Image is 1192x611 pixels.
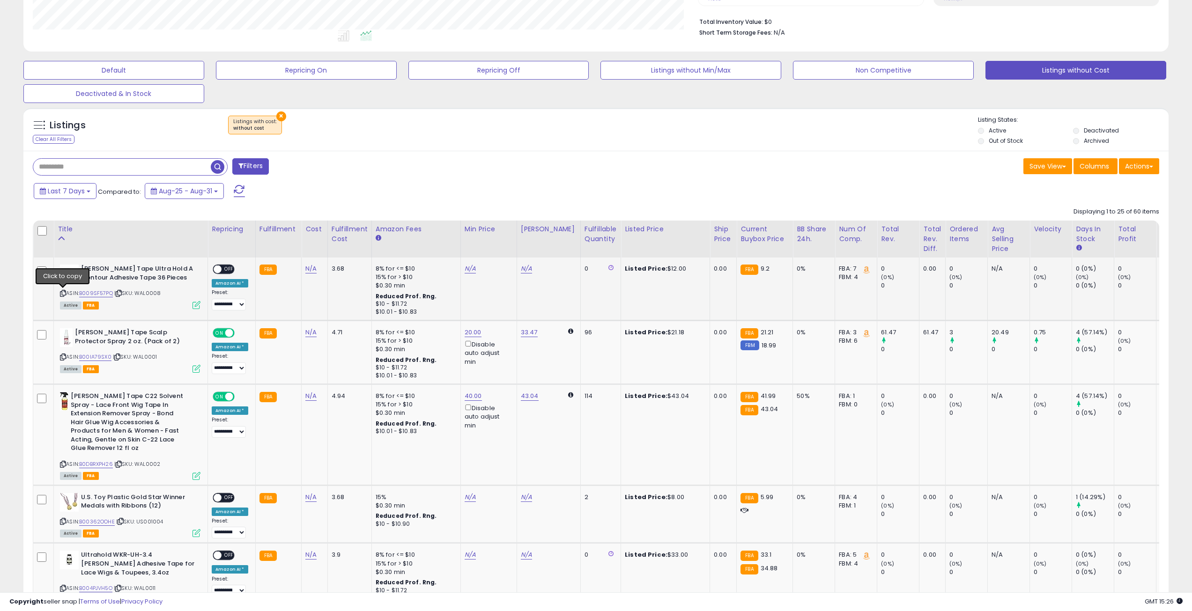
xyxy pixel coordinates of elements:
[376,512,437,520] b: Reduced Prof. Rng.
[839,273,870,281] div: FBM: 4
[881,328,919,337] div: 61.47
[376,400,453,409] div: 15% for > $10
[376,427,453,435] div: $10.01 - $10.83
[949,409,987,417] div: 0
[1074,158,1118,174] button: Columns
[793,61,974,80] button: Non Competitive
[839,559,870,568] div: FBM: 4
[923,224,941,254] div: Total Rev. Diff.
[212,508,248,516] div: Amazon AI *
[992,493,1022,501] div: N/A
[60,265,79,283] img: 31iyC9O+ofS._SL40_.jpg
[625,265,703,273] div: $12.00
[881,401,894,408] small: (0%)
[521,328,538,337] a: 33.47
[465,328,481,337] a: 20.00
[978,116,1169,125] p: Listing States:
[797,265,828,273] div: 0%
[740,493,758,503] small: FBA
[212,353,248,374] div: Preset:
[81,265,195,284] b: [PERSON_NAME] Tape Ultra Hold A Contour Adhesive Tape 36 Pieces
[1076,551,1114,559] div: 0 (0%)
[259,328,277,339] small: FBA
[233,125,277,132] div: without cost
[1118,224,1152,244] div: Total Profit
[949,551,987,559] div: 0
[949,392,987,400] div: 0
[212,224,252,234] div: Repricing
[376,520,453,528] div: $10 - $10.90
[699,15,1152,27] li: $0
[992,551,1022,559] div: N/A
[1023,158,1072,174] button: Save View
[797,551,828,559] div: 0%
[79,289,113,297] a: B009SF57PQ
[214,393,225,401] span: ON
[625,224,706,234] div: Listed Price
[376,292,437,300] b: Reduced Prof. Rng.
[761,391,776,400] span: 41.99
[222,265,237,273] span: OFF
[881,392,919,400] div: 0
[1034,502,1047,509] small: (0%)
[376,224,457,234] div: Amazon Fees
[376,392,453,400] div: 8% for <= $10
[774,28,785,37] span: N/A
[60,530,81,537] span: All listings currently available for purchase on Amazon
[1076,392,1114,400] div: 4 (57.14%)
[332,224,368,244] div: Fulfillment Cost
[376,493,453,501] div: 15%
[212,279,248,287] div: Amazon AI *
[1034,392,1072,400] div: 0
[1076,510,1114,518] div: 0 (0%)
[305,493,317,502] a: N/A
[50,119,86,132] h5: Listings
[1118,345,1156,353] div: 0
[992,345,1029,353] div: 0
[79,518,115,526] a: B00362OOHE
[797,493,828,501] div: 0%
[1074,207,1159,216] div: Displaying 1 to 25 of 60 items
[60,328,200,372] div: ASIN:
[376,265,453,273] div: 8% for <= $10
[276,111,286,121] button: ×
[839,328,870,337] div: FBA: 3
[116,518,163,525] span: | SKU: US001004
[1034,493,1072,501] div: 0
[1118,337,1131,345] small: (0%)
[625,392,703,400] div: $43.04
[376,501,453,510] div: $0.30 min
[214,329,225,337] span: ON
[60,365,81,373] span: All listings currently available for purchase on Amazon
[714,493,729,501] div: 0.00
[740,265,758,275] small: FBA
[797,328,828,337] div: 0%
[761,493,774,501] span: 5.99
[232,158,269,175] button: Filters
[60,551,79,569] img: 31T5jSTiEiL._SL40_.jpg
[923,392,938,400] div: 0.00
[259,551,277,561] small: FBA
[212,343,248,351] div: Amazon AI *
[989,137,1023,145] label: Out of Stock
[992,392,1022,400] div: N/A
[761,550,772,559] span: 33.1
[585,392,614,400] div: 114
[1076,560,1089,567] small: (0%)
[714,551,729,559] div: 0.00
[949,502,962,509] small: (0%)
[521,550,532,559] a: N/A
[222,493,237,501] span: OFF
[408,61,589,80] button: Repricing Off
[923,551,938,559] div: 0.00
[1118,273,1131,281] small: (0%)
[48,186,85,196] span: Last 7 Days
[114,289,161,297] span: | SKU: WAL0008
[60,472,81,480] span: All listings currently available for purchase on Amazon
[881,345,919,353] div: 0
[1034,265,1072,273] div: 0
[376,356,437,364] b: Reduced Prof. Rng.
[1076,273,1089,281] small: (0%)
[625,493,703,501] div: $8.00
[332,493,364,501] div: 3.68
